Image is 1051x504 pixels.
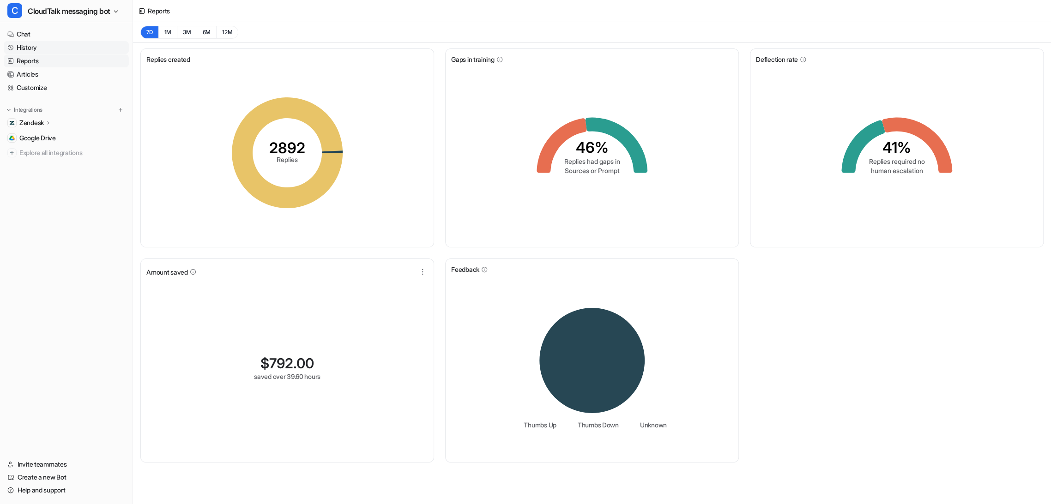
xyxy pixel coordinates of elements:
a: Explore all integrations [4,146,129,159]
a: Customize [4,81,129,94]
tspan: Sources or Prompt [565,166,620,174]
button: 6M [197,26,217,39]
span: Gaps in training [451,54,495,64]
span: Google Drive [19,133,56,143]
span: Explore all integrations [19,145,125,160]
li: Thumbs Down [571,420,619,430]
tspan: 41% [882,138,911,156]
span: CloudTalk messaging bot [28,5,110,18]
span: 792.00 [269,355,314,372]
tspan: Replies had gaps in [564,157,620,165]
img: Zendesk [9,120,15,126]
tspan: 46% [576,138,609,156]
a: Chat [4,28,129,41]
a: Google DriveGoogle Drive [4,132,129,144]
tspan: Replies [277,156,298,163]
tspan: human escalation [871,166,923,174]
button: 1M [158,26,177,39]
a: Help and support [4,484,129,497]
button: Integrations [4,105,45,114]
span: Replies created [146,54,190,64]
li: Unknown [634,420,667,430]
p: Integrations [14,106,42,114]
img: menu_add.svg [117,107,124,113]
img: Google Drive [9,135,15,141]
div: Reports [148,6,170,16]
a: Articles [4,68,129,81]
a: Invite teammates [4,458,129,471]
span: Deflection rate [756,54,798,64]
button: 12M [216,26,238,39]
tspan: Replies required no [869,157,925,165]
span: Amount saved [146,267,188,277]
span: Feedback [451,264,479,274]
p: Zendesk [19,118,44,127]
span: C [7,3,22,18]
a: History [4,41,129,54]
img: explore all integrations [7,148,17,157]
img: expand menu [6,107,12,113]
tspan: 2892 [269,139,305,157]
button: 7D [140,26,158,39]
a: Reports [4,54,129,67]
div: saved over 39.60 hours [254,372,320,381]
div: $ [260,355,314,372]
li: Thumbs Up [517,420,556,430]
button: 3M [177,26,197,39]
a: Create a new Bot [4,471,129,484]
